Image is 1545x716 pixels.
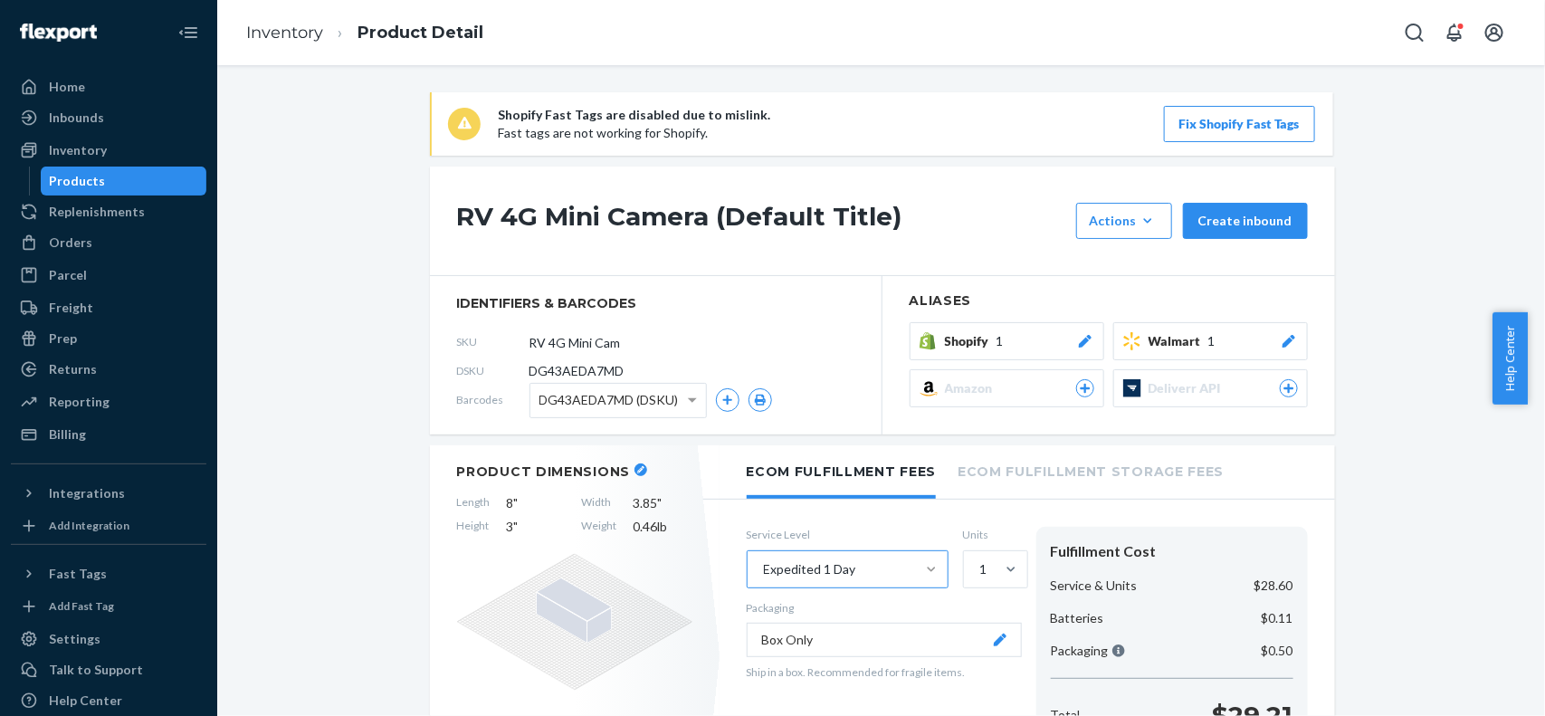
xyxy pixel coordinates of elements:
[634,518,692,536] span: 0.46 lb
[507,494,566,512] span: 8
[11,293,206,322] a: Freight
[11,324,206,353] a: Prep
[910,369,1104,407] button: Amazon
[658,495,663,511] span: "
[457,363,529,378] span: DSKU
[747,527,949,542] label: Service Level
[1183,203,1308,239] button: Create inbound
[49,141,107,159] div: Inventory
[457,203,1067,239] h1: RV 4G Mini Camera (Default Title)
[747,600,1022,616] p: Packaging
[11,559,206,588] button: Fast Tags
[1051,541,1293,562] div: Fulfillment Cost
[1149,332,1208,350] span: Walmart
[232,6,498,60] ol: breadcrumbs
[11,515,206,537] a: Add Integration
[910,294,1308,308] h2: Aliases
[1254,577,1293,595] p: $28.60
[1436,14,1473,51] button: Open notifications
[457,334,529,349] span: SKU
[11,197,206,226] a: Replenishments
[457,463,631,480] h2: Product Dimensions
[20,24,97,42] img: Flexport logo
[582,518,617,536] span: Weight
[747,445,937,499] li: Ecom Fulfillment Fees
[49,299,93,317] div: Freight
[170,14,206,51] button: Close Navigation
[49,203,145,221] div: Replenishments
[246,23,323,43] a: Inventory
[49,630,100,648] div: Settings
[11,686,206,715] a: Help Center
[747,623,1022,657] button: Box Only
[529,362,625,380] span: DG43AEDA7MD
[11,625,206,654] a: Settings
[41,167,207,196] a: Products
[11,420,206,449] a: Billing
[49,329,77,348] div: Prep
[49,393,110,411] div: Reporting
[1397,14,1433,51] button: Open Search Box
[11,387,206,416] a: Reporting
[49,360,97,378] div: Returns
[539,385,679,415] span: DG43AEDA7MD (DSKU)
[1076,203,1172,239] button: Actions
[978,560,980,578] input: 1
[1090,212,1159,230] div: Actions
[945,379,1000,397] span: Amazon
[1262,642,1293,660] p: $0.50
[11,655,206,684] a: Talk to Support
[1149,379,1228,397] span: Deliverr API
[582,494,617,512] span: Width
[11,261,206,290] a: Parcel
[514,519,519,534] span: "
[507,518,566,536] span: 3
[358,23,483,43] a: Product Detail
[11,355,206,384] a: Returns
[11,136,206,165] a: Inventory
[49,484,125,502] div: Integrations
[764,560,856,578] div: Expedited 1 Day
[11,72,206,101] a: Home
[499,124,771,142] p: Fast tags are not working for Shopify.
[1262,609,1293,627] p: $0.11
[499,106,771,124] p: Shopify Fast Tags are disabled due to mislink.
[50,172,106,190] div: Products
[11,228,206,257] a: Orders
[1113,369,1308,407] button: Deliverr API
[997,332,1004,350] span: 1
[958,445,1224,495] li: Ecom Fulfillment Storage Fees
[514,495,519,511] span: "
[910,322,1104,360] button: Shopify1
[1476,14,1512,51] button: Open account menu
[457,294,854,312] span: identifiers & barcodes
[1051,609,1104,627] p: Batteries
[457,518,491,536] span: Height
[457,494,491,512] span: Length
[49,692,122,710] div: Help Center
[49,234,92,252] div: Orders
[11,479,206,508] button: Integrations
[11,103,206,132] a: Inbounds
[634,494,692,512] span: 3.85
[1493,312,1528,405] button: Help Center
[11,596,206,617] a: Add Fast Tag
[1051,577,1138,595] p: Service & Units
[963,527,1022,542] label: Units
[457,392,529,407] span: Barcodes
[49,109,104,127] div: Inbounds
[1113,322,1308,360] button: Walmart1
[49,598,114,614] div: Add Fast Tag
[945,332,997,350] span: Shopify
[747,664,1022,680] p: Ship in a box. Recommended for fragile items.
[49,78,85,96] div: Home
[1208,332,1216,350] span: 1
[49,518,129,533] div: Add Integration
[1051,642,1125,660] p: Packaging
[49,661,143,679] div: Talk to Support
[49,266,87,284] div: Parcel
[49,565,107,583] div: Fast Tags
[49,425,86,444] div: Billing
[980,560,987,578] div: 1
